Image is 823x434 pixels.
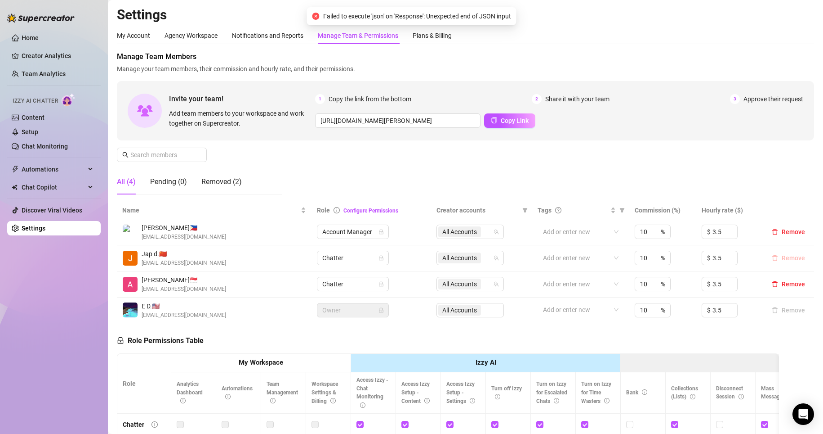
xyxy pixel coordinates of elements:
[122,205,299,215] span: Name
[123,277,138,292] img: ann
[22,162,85,176] span: Automations
[716,385,744,400] span: Disconnect Session
[484,113,535,128] button: Copy Link
[491,385,522,400] span: Turn off Izzy
[239,358,283,366] strong: My Workspace
[123,251,138,266] img: Jap de Jesus
[792,403,814,425] div: Open Intercom Messenger
[117,6,814,23] h2: Settings
[494,229,499,235] span: team
[494,255,499,261] span: team
[13,97,58,105] span: Izzy AI Chatter
[442,279,477,289] span: All Accounts
[169,108,311,128] span: Add team members to your workspace and work together on Supercreator.
[232,31,303,41] div: Notifications and Reports
[696,202,763,219] th: Hourly rate ($)
[312,13,320,20] span: close-circle
[151,421,158,428] span: info-circle
[123,420,144,429] div: Chatter
[538,205,552,215] span: Tags
[117,354,171,414] th: Role
[761,385,792,400] span: Mass Message
[122,152,129,158] span: search
[22,49,93,63] a: Creator Analytics
[169,93,315,104] span: Invite your team!
[378,307,384,313] span: lock
[130,150,194,160] input: Search members
[581,381,611,404] span: Turn on Izzy for Time Wasters
[142,311,226,320] span: [EMAIL_ADDRESS][DOMAIN_NAME]
[22,207,82,214] a: Discover Viral Videos
[532,94,542,104] span: 2
[442,227,477,237] span: All Accounts
[117,64,814,74] span: Manage your team members, their commission and hourly rate, and their permissions.
[22,143,68,150] a: Chat Monitoring
[311,381,338,404] span: Workspace Settings & Billing
[413,31,452,41] div: Plans & Billing
[343,208,398,214] a: Configure Permissions
[743,94,803,104] span: Approve their request
[142,275,226,285] span: [PERSON_NAME] 🇸🇬
[619,208,625,213] span: filter
[142,259,226,267] span: [EMAIL_ADDRESS][DOMAIN_NAME]
[22,70,66,77] a: Team Analytics
[7,14,75,23] img: logo-BBDzfeDw.svg
[495,394,500,399] span: info-circle
[554,398,559,403] span: info-circle
[322,225,383,239] span: Account Manager
[436,205,519,215] span: Creator accounts
[768,253,809,263] button: Remove
[438,226,481,237] span: All Accounts
[536,381,567,404] span: Turn on Izzy for Escalated Chats
[356,377,388,409] span: Access Izzy - Chat Monitoring
[378,229,384,235] span: lock
[768,279,809,289] button: Remove
[520,203,529,217] span: filter
[626,389,647,396] span: Bank
[642,389,647,395] span: info-circle
[738,394,744,399] span: info-circle
[618,203,627,217] span: filter
[555,207,561,213] span: question-circle
[690,394,695,399] span: info-circle
[360,402,365,408] span: info-circle
[117,176,136,187] div: All (4)
[267,381,298,404] span: Team Management
[476,358,496,366] strong: Izzy AI
[378,281,384,287] span: lock
[378,255,384,261] span: lock
[142,301,226,311] span: E D. 🇺🇸
[22,180,85,194] span: Chat Copilot
[225,394,231,399] span: info-circle
[782,254,805,262] span: Remove
[772,281,778,287] span: delete
[323,11,511,21] span: Failed to execute 'json' on 'Response': Unexpected end of JSON input
[180,398,186,403] span: info-circle
[318,31,398,41] div: Manage Team & Permissions
[142,233,226,241] span: [EMAIL_ADDRESS][DOMAIN_NAME]
[442,253,477,263] span: All Accounts
[446,381,475,404] span: Access Izzy Setup - Settings
[329,94,411,104] span: Copy the link from the bottom
[322,303,383,317] span: Owner
[315,94,325,104] span: 1
[768,305,809,316] button: Remove
[123,225,138,240] img: Cathy
[322,251,383,265] span: Chatter
[177,381,203,404] span: Analytics Dashboard
[768,226,809,237] button: Remove
[494,281,499,287] span: team
[123,303,138,317] img: E D
[62,93,76,106] img: AI Chatter
[22,114,44,121] a: Content
[772,229,778,235] span: delete
[142,285,226,294] span: [EMAIL_ADDRESS][DOMAIN_NAME]
[12,184,18,190] img: Chat Copilot
[424,398,430,403] span: info-circle
[117,202,311,219] th: Name
[322,277,383,291] span: Chatter
[545,94,609,104] span: Share it with your team
[201,176,242,187] div: Removed (2)
[330,398,336,403] span: info-circle
[401,381,430,404] span: Access Izzy Setup - Content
